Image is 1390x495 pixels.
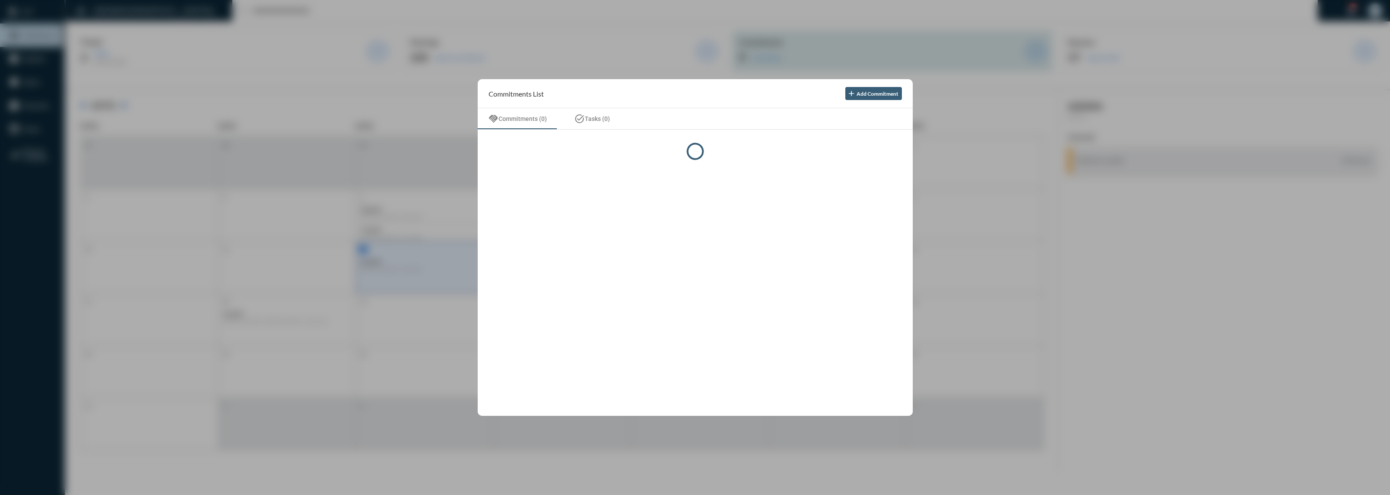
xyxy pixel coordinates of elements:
span: Commitments (0) [499,115,547,122]
mat-icon: task_alt [574,114,585,124]
span: Tasks (0) [585,115,610,122]
button: Add Commitment [845,87,902,100]
mat-icon: add [847,89,856,98]
h2: Commitments List [489,90,544,98]
mat-icon: handshake [488,114,499,124]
